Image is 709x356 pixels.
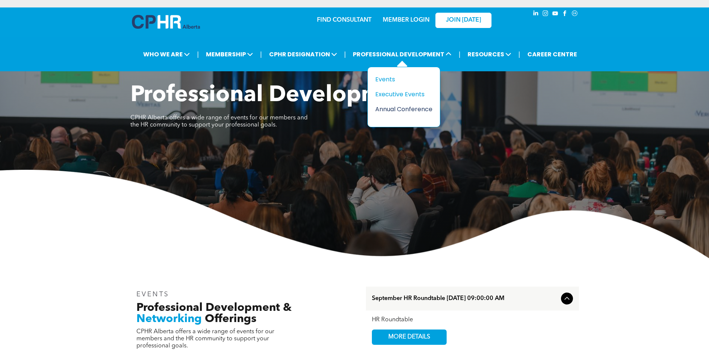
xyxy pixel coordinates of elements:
span: Professional Development [130,84,417,107]
a: Executive Events [375,90,432,99]
li: | [459,47,460,62]
a: JOIN [DATE] [435,13,491,28]
a: youtube [551,9,560,19]
span: CPHR Alberta offers a wide range of events for our members and the HR community to support your p... [130,115,308,128]
li: | [260,47,262,62]
a: MORE DETAILS [372,330,447,345]
div: HR Roundtable [372,316,573,324]
div: Annual Conference [375,104,427,114]
a: FIND CONSULTANT [317,17,372,23]
span: WHO WE ARE [141,47,192,61]
a: Social network [571,9,579,19]
div: Executive Events [375,90,427,99]
a: Events [375,75,432,84]
li: | [197,47,199,62]
li: | [344,47,346,62]
div: Events [375,75,427,84]
img: A blue and white logo for cp alberta [132,15,200,29]
span: MEMBERSHIP [204,47,255,61]
a: CAREER CENTRE [525,47,579,61]
span: MORE DETAILS [380,330,439,344]
a: instagram [542,9,550,19]
a: Annual Conference [375,104,432,114]
span: September HR Roundtable [DATE] 09:00:00 AM [372,295,558,302]
span: CPHR Alberta offers a wide range of events for our members and the HR community to support your p... [136,329,274,349]
span: JOIN [DATE] [446,17,481,24]
a: MEMBER LOGIN [383,17,429,23]
span: Networking [136,313,202,325]
span: Offerings [205,313,256,325]
a: facebook [561,9,569,19]
span: RESOURCES [465,47,514,61]
a: linkedin [532,9,540,19]
span: EVENTS [136,291,170,298]
li: | [518,47,520,62]
span: CPHR DESIGNATION [267,47,339,61]
span: Professional Development & [136,302,292,313]
span: PROFESSIONAL DEVELOPMENT [351,47,454,61]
